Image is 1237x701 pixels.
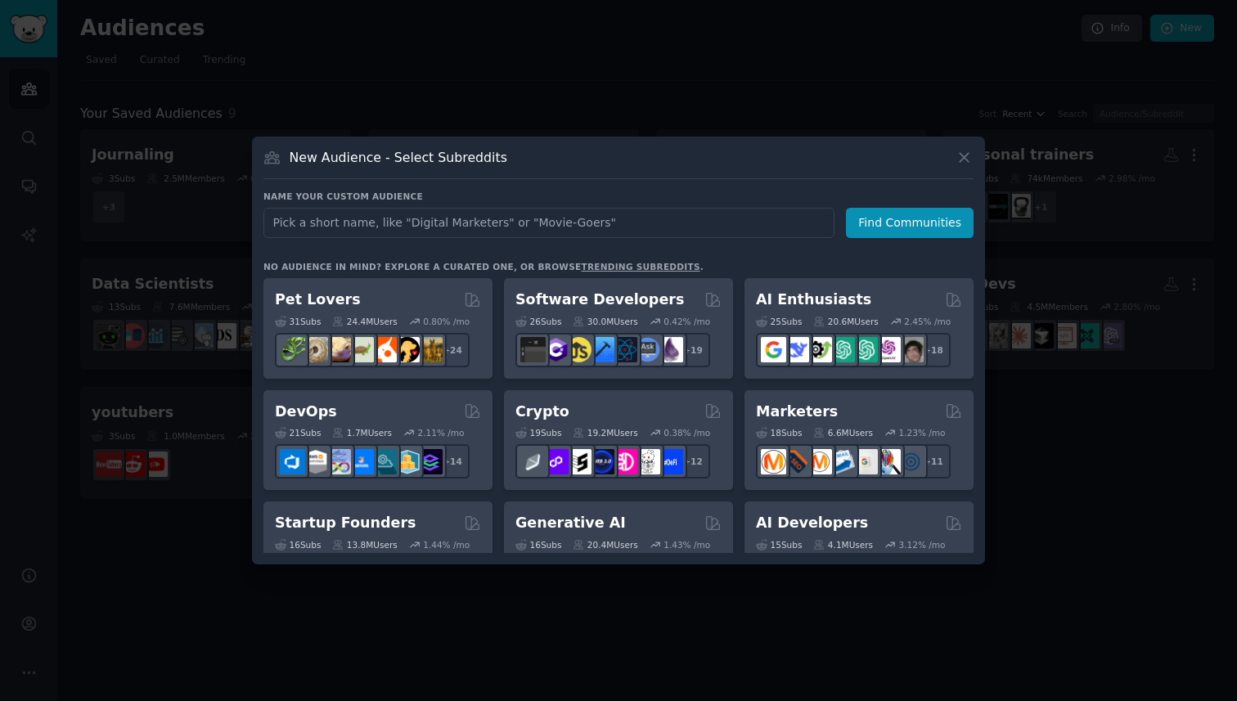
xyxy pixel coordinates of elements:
[658,449,683,474] img: defi_
[417,449,443,474] img: PlatformEngineers
[520,449,546,474] img: ethfinance
[846,208,974,238] button: Find Communities
[423,316,470,327] div: 0.80 % /mo
[573,539,637,550] div: 20.4M Users
[520,337,546,362] img: software
[418,427,465,438] div: 2.11 % /mo
[756,290,871,310] h2: AI Enthusiasts
[303,337,328,362] img: ballpython
[566,449,592,474] img: ethstaker
[898,449,924,474] img: OnlineMarketing
[916,444,951,479] div: + 11
[589,337,614,362] img: iOSProgramming
[515,513,626,533] h2: Generative AI
[435,333,470,367] div: + 24
[663,427,710,438] div: 0.38 % /mo
[852,449,878,474] img: googleads
[658,337,683,362] img: elixir
[332,427,392,438] div: 1.7M Users
[676,333,710,367] div: + 19
[635,337,660,362] img: AskComputerScience
[275,513,416,533] h2: Startup Founders
[612,337,637,362] img: reactnative
[813,427,873,438] div: 6.6M Users
[515,316,561,327] div: 26 Sub s
[830,337,855,362] img: chatgpt_promptDesign
[573,316,637,327] div: 30.0M Users
[371,449,397,474] img: platformengineering
[784,449,809,474] img: bigseo
[807,337,832,362] img: AItoolsCatalog
[566,337,592,362] img: learnjavascript
[332,316,397,327] div: 24.4M Users
[875,337,901,362] img: OpenAIDev
[326,337,351,362] img: leopardgeckos
[581,262,699,272] a: trending subreddits
[275,290,361,310] h2: Pet Lovers
[898,337,924,362] img: ArtificalIntelligence
[761,337,786,362] img: GoogleGeminiAI
[904,316,951,327] div: 2.45 % /mo
[916,333,951,367] div: + 18
[394,337,420,362] img: PetAdvice
[676,444,710,479] div: + 12
[784,337,809,362] img: DeepSeek
[275,316,321,327] div: 31 Sub s
[515,539,561,550] div: 16 Sub s
[756,402,838,422] h2: Marketers
[275,402,337,422] h2: DevOps
[663,539,710,550] div: 1.43 % /mo
[326,449,351,474] img: Docker_DevOps
[435,444,470,479] div: + 14
[303,449,328,474] img: AWS_Certified_Experts
[756,427,802,438] div: 18 Sub s
[543,337,569,362] img: csharp
[875,449,901,474] img: MarketingResearch
[899,427,946,438] div: 1.23 % /mo
[349,449,374,474] img: DevOpsLinks
[280,449,305,474] img: azuredevops
[280,337,305,362] img: herpetology
[349,337,374,362] img: turtle
[635,449,660,474] img: CryptoNews
[263,191,974,202] h3: Name your custom audience
[761,449,786,474] img: content_marketing
[612,449,637,474] img: defiblockchain
[394,449,420,474] img: aws_cdk
[807,449,832,474] img: AskMarketing
[899,539,946,550] div: 3.12 % /mo
[515,290,684,310] h2: Software Developers
[417,337,443,362] img: dogbreed
[852,337,878,362] img: chatgpt_prompts_
[263,208,834,238] input: Pick a short name, like "Digital Marketers" or "Movie-Goers"
[543,449,569,474] img: 0xPolygon
[813,539,873,550] div: 4.1M Users
[515,402,569,422] h2: Crypto
[756,316,802,327] div: 25 Sub s
[371,337,397,362] img: cockatiel
[275,427,321,438] div: 21 Sub s
[589,449,614,474] img: web3
[515,427,561,438] div: 19 Sub s
[663,316,710,327] div: 0.42 % /mo
[756,513,868,533] h2: AI Developers
[756,539,802,550] div: 15 Sub s
[263,261,704,272] div: No audience in mind? Explore a curated one, or browse .
[830,449,855,474] img: Emailmarketing
[275,539,321,550] div: 16 Sub s
[573,427,637,438] div: 19.2M Users
[423,539,470,550] div: 1.44 % /mo
[290,149,507,166] h3: New Audience - Select Subreddits
[332,539,397,550] div: 13.8M Users
[813,316,878,327] div: 20.6M Users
